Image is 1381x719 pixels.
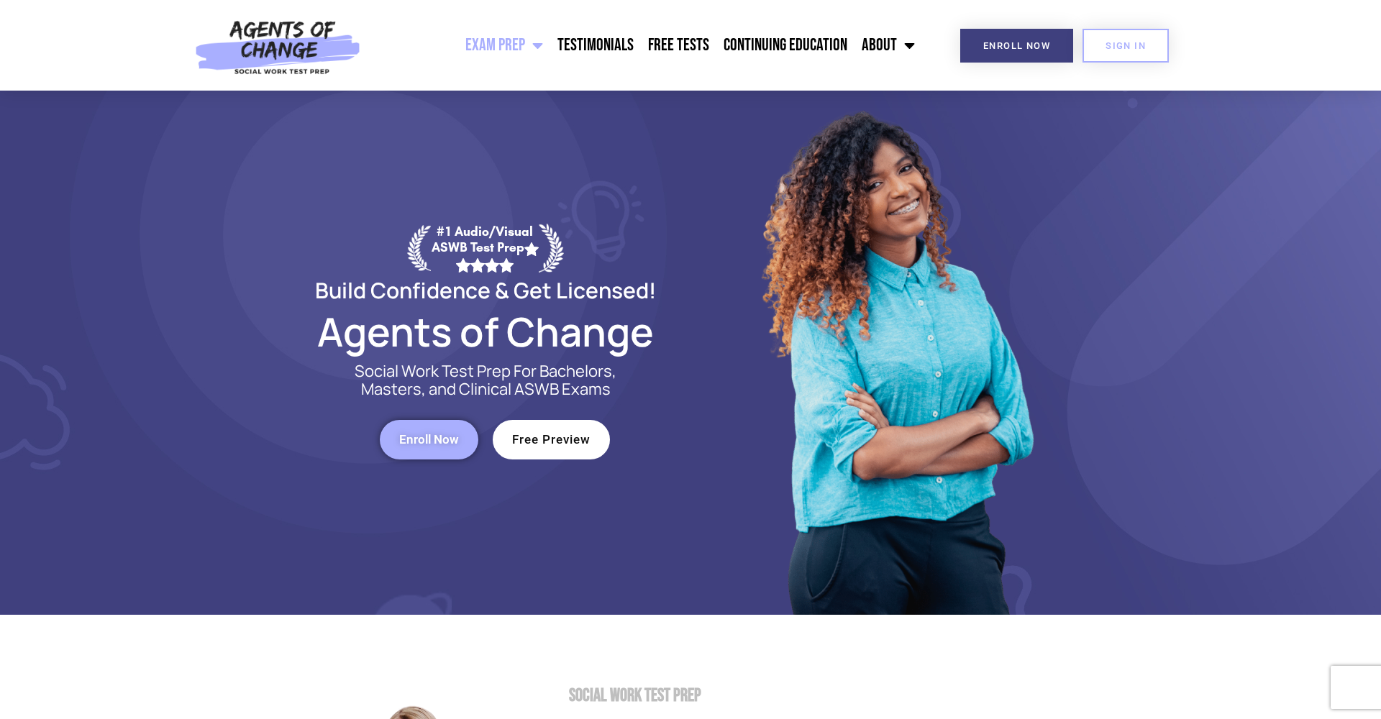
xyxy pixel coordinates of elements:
h2: Agents of Change [281,315,690,348]
a: Enroll Now [380,420,478,459]
a: Enroll Now [960,29,1073,63]
img: Website Image 1 (1) [752,75,1039,615]
h1: Social Work Test Prep [569,687,1100,705]
a: SIGN IN [1083,29,1169,63]
p: Social Work Test Prep For Bachelors, Masters, and Clinical ASWB Exams [338,362,633,398]
a: Exam Prep [458,27,550,63]
a: About [854,27,922,63]
span: SIGN IN [1106,41,1146,50]
a: Free Preview [493,420,610,459]
nav: Menu [368,27,922,63]
span: Enroll Now [983,41,1050,50]
span: Enroll Now [399,434,459,446]
span: Free Preview [512,434,591,446]
h2: Build Confidence & Get Licensed! [281,280,690,301]
a: Continuing Education [716,27,854,63]
div: #1 Audio/Visual ASWB Test Prep [431,224,539,272]
a: Free Tests [641,27,716,63]
a: Testimonials [550,27,641,63]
